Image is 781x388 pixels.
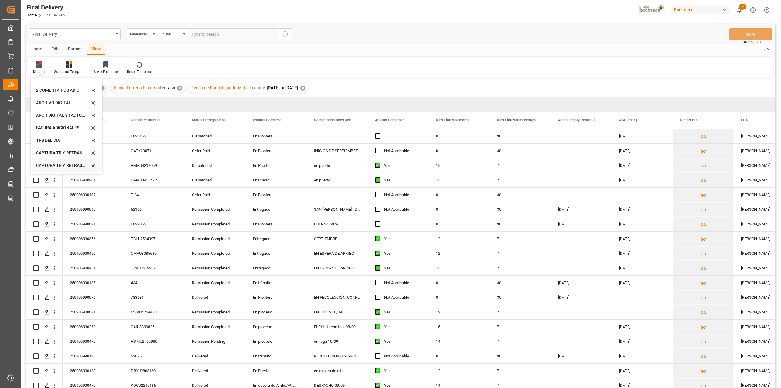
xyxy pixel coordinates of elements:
[612,349,673,363] div: [DATE]
[429,320,490,334] div: 15
[429,349,490,363] div: 0
[36,137,89,144] div: TRS DEL DIA
[185,246,246,261] div: Remission Completed
[185,144,246,158] div: Order Paid
[384,305,421,319] div: Yes
[124,173,185,187] div: HAMU3455477
[490,276,551,290] div: 30
[300,86,305,91] div: ✕
[124,144,185,158] div: GATX29071
[185,217,246,231] div: Remission Completed
[307,334,368,349] div: entrega 10/09
[429,202,490,217] div: 0
[307,232,368,246] div: SEPTIEMBRE
[185,188,246,202] div: Order Paid
[384,203,421,217] div: Not Applicable
[429,334,490,349] div: 14
[246,246,307,261] div: Entregado
[612,261,673,275] div: [DATE]
[384,261,421,275] div: Yes
[127,28,157,40] button: open menu
[54,69,85,75] div: Standard Templates
[490,290,551,305] div: 30
[26,334,63,349] div: Press SPACE to select this row.
[124,364,185,378] div: DRYU9863160
[63,188,124,202] div: 250906990132
[384,276,421,290] div: Not Applicable
[124,158,185,173] div: HAMU4312059
[130,30,151,37] div: Referencia Leschaco (Impo)
[124,320,185,334] div: CAIU3890825
[26,364,63,378] div: Press SPACE to select this row.
[384,173,421,187] div: Yes
[490,320,551,334] div: 7
[490,144,551,158] div: 30
[124,334,185,349] div: HDMU2769980
[36,100,89,106] div: ARCHIVO DIGITAL
[36,150,89,156] div: CAPTURA TR Y RETRASO + FECHA DE ENTREGA
[497,118,536,122] span: Días Libres Almacenajes
[94,69,118,75] div: Save Template
[249,85,265,90] span: In range
[490,305,551,319] div: 7
[490,129,551,143] div: 30
[307,144,368,158] div: INICIOS DE SEPTIEMBRE
[26,173,63,188] div: Press SPACE to select this row.
[307,320,368,334] div: FLEXI - fecha tent 08/09
[307,246,368,261] div: EN ESPERA DE ARRIBO
[307,364,368,378] div: en espera de cita
[384,364,421,378] div: Yes
[246,334,307,349] div: En proceso
[27,3,65,12] div: Final Delivery
[612,232,673,246] div: [DATE]
[612,173,673,187] div: [DATE]
[36,112,89,119] div: ARCH DIGITAL Y FACTURA
[384,320,421,334] div: Yes
[185,305,246,319] div: Remission Completed
[612,158,673,173] div: [DATE]
[558,118,599,122] span: Actual Empty Return (impo)
[490,188,551,202] div: 30
[63,349,124,363] div: 250906990136
[307,173,368,187] div: en puerto
[63,202,124,217] div: 250906990092
[551,217,612,231] div: [DATE]
[612,320,673,334] div: [DATE]
[26,276,63,290] div: Press SPACE to select this row.
[680,118,697,122] span: Details PO
[314,118,355,122] span: Comentarios Docs Derived
[279,28,292,40] button: search button
[26,217,63,232] div: Press SPACE to select this row.
[637,5,668,15] img: pochtecaImg.jpg_1689854062.jpg
[375,118,404,122] span: Aplican Demoras?
[246,158,307,173] div: En Puerto
[429,129,490,143] div: 0
[246,232,307,246] div: Entregado
[246,261,307,275] div: Entregado
[307,217,368,231] div: CUERNAVACA
[131,118,160,122] span: Container Number
[671,4,732,16] button: Pochteca
[384,335,421,349] div: Yes
[612,217,673,231] div: [DATE]
[612,202,673,217] div: [DATE]
[160,30,181,37] div: Equals
[114,85,153,90] span: Fecha Entrega Final
[551,290,612,305] div: [DATE]
[671,5,730,14] div: Pochteca
[26,261,63,276] div: Press SPACE to select this row.
[384,188,421,202] div: Not Applicable
[612,129,673,143] div: [DATE]
[177,86,182,91] div: ✕
[490,217,551,231] div: 30
[124,217,185,231] div: E822055
[732,3,746,17] button: show 37 new notifications
[429,290,490,305] div: 0
[741,118,748,122] span: SCS
[127,69,152,75] div: Reset Template
[154,85,167,90] span: sorted
[63,44,87,55] div: Format
[384,159,421,173] div: Yes
[185,173,246,187] div: Dispatched
[36,87,89,93] div: 2 COMENTARIOS ADICIONALES CAPTURA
